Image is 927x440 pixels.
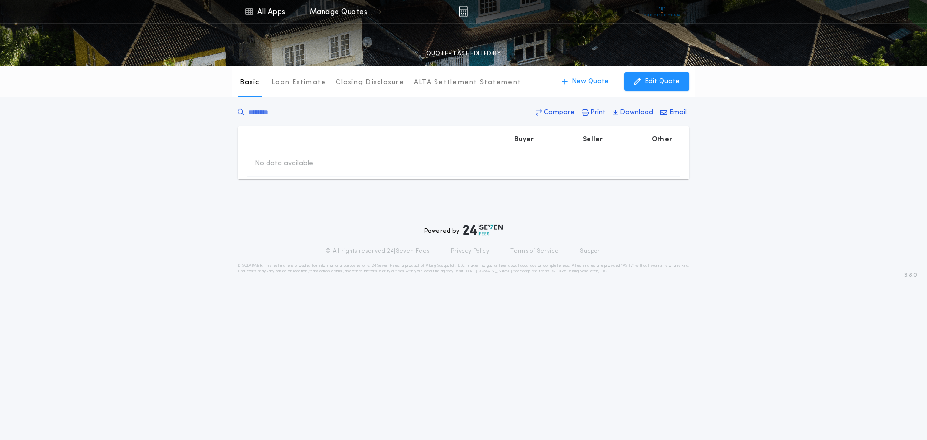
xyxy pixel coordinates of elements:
[510,247,559,255] a: Terms of Service
[624,72,689,91] button: Edit Quote
[544,108,575,117] p: Compare
[583,135,603,144] p: Seller
[514,135,534,144] p: Buyer
[620,108,653,117] p: Download
[579,104,608,121] button: Print
[658,104,689,121] button: Email
[451,247,490,255] a: Privacy Policy
[552,72,618,91] button: New Quote
[533,104,577,121] button: Compare
[463,224,503,236] img: logo
[644,7,680,16] img: vs-icon
[325,247,430,255] p: © All rights reserved. 24|Seven Fees
[336,78,404,87] p: Closing Disclosure
[414,78,521,87] p: ALTA Settlement Statement
[652,135,672,144] p: Other
[424,224,503,236] div: Powered by
[580,247,602,255] a: Support
[271,78,326,87] p: Loan Estimate
[464,270,512,273] a: [URL][DOMAIN_NAME]
[240,78,259,87] p: Basic
[572,77,609,86] p: New Quote
[459,6,468,17] img: img
[904,271,917,280] span: 3.8.0
[610,104,656,121] button: Download
[247,151,321,176] td: No data available
[669,108,687,117] p: Email
[590,108,605,117] p: Print
[238,263,689,274] p: DISCLAIMER: This estimate is provided for informational purposes only. 24|Seven Fees, a product o...
[645,77,680,86] p: Edit Quote
[426,49,501,58] p: QUOTE - LAST EDITED BY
